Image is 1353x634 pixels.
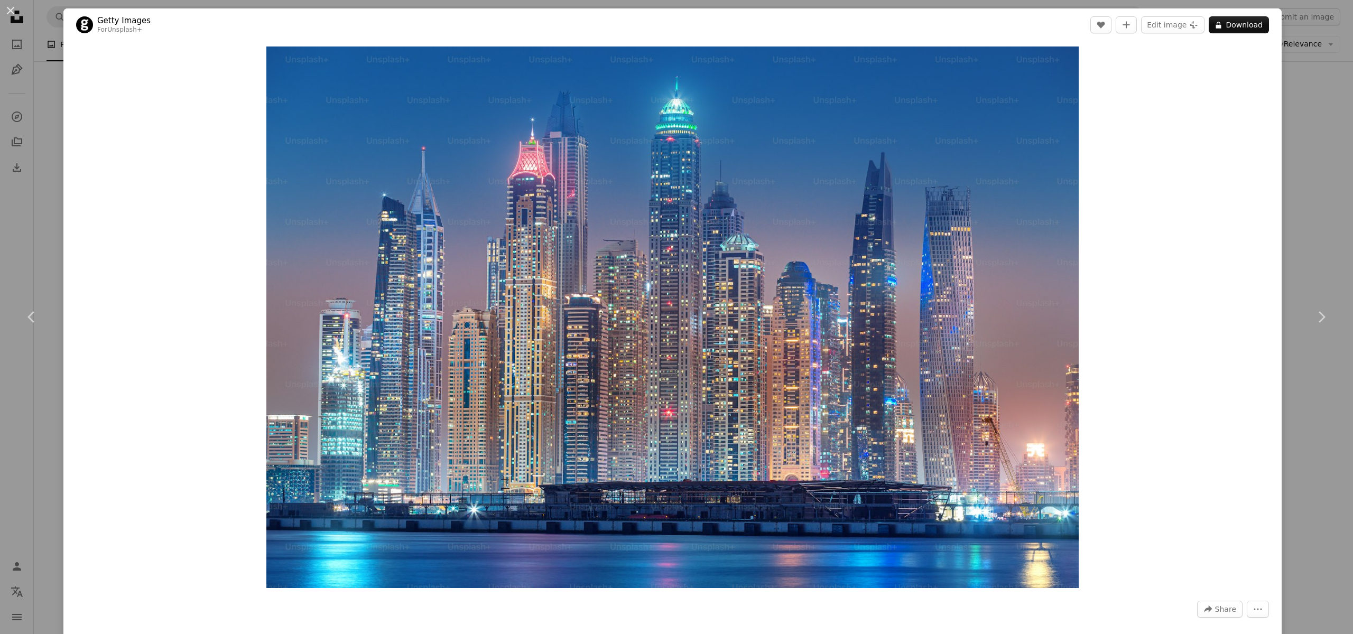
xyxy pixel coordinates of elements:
a: Unsplash+ [107,26,142,33]
a: Getty Images [97,15,151,26]
img: Majestic city view of skyscrapers and hotel buildings in the Dubai Marina area from the palm Jume... [266,46,1079,588]
div: For [97,26,151,34]
a: Next [1290,266,1353,368]
button: More Actions [1247,601,1269,618]
button: Add to Collection [1116,16,1137,33]
button: Share this image [1197,601,1243,618]
button: Edit image [1141,16,1204,33]
button: Download [1209,16,1269,33]
button: Like [1090,16,1111,33]
span: Share [1215,601,1236,617]
button: Zoom in on this image [266,46,1079,588]
img: Go to Getty Images's profile [76,16,93,33]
